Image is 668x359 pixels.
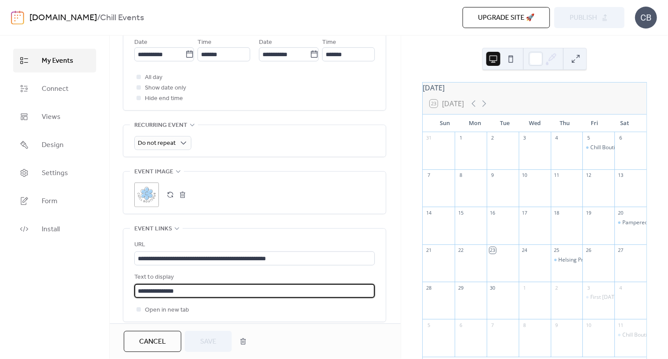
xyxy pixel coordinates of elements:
[585,284,592,291] div: 3
[100,10,144,26] b: Chill Events
[134,240,373,250] div: URL
[138,137,176,149] span: Do not repeat
[617,172,624,179] div: 13
[614,331,646,339] div: Chill Boutique @ Fountain Hills Day
[490,115,520,132] div: Tue
[617,209,624,216] div: 20
[585,172,592,179] div: 12
[145,72,162,83] span: All day
[582,294,614,301] div: First Friday Sip & Shop: 70s Disco Night
[13,133,96,157] a: Design
[425,172,432,179] div: 7
[259,37,272,48] span: Date
[29,10,97,26] a: [DOMAIN_NAME]
[520,115,549,132] div: Wed
[460,115,489,132] div: Mon
[457,135,464,141] div: 1
[42,112,61,122] span: Views
[145,305,189,316] span: Open in new tab
[134,120,187,131] span: Recurring event
[585,247,592,254] div: 26
[42,196,57,207] span: Form
[521,135,528,141] div: 3
[617,322,624,328] div: 11
[42,140,64,151] span: Design
[521,172,528,179] div: 10
[425,322,432,328] div: 5
[13,49,96,72] a: My Events
[425,135,432,141] div: 31
[457,209,464,216] div: 15
[553,209,560,216] div: 18
[124,331,181,352] button: Cancel
[585,135,592,141] div: 5
[553,135,560,141] div: 4
[489,209,496,216] div: 16
[521,284,528,291] div: 1
[145,93,183,104] span: Hide end time
[489,284,496,291] div: 30
[582,144,614,151] div: Chill Boutique Sip & Shop 80's Party
[322,37,336,48] span: Time
[551,256,583,264] div: Helsing Private Sip N Shop Event
[617,284,624,291] div: 4
[521,209,528,216] div: 17
[585,209,592,216] div: 19
[42,168,68,179] span: Settings
[198,37,212,48] span: Time
[13,161,96,185] a: Settings
[423,83,646,93] div: [DATE]
[145,83,186,93] span: Show date only
[42,84,68,94] span: Connect
[139,337,166,347] span: Cancel
[13,105,96,129] a: Views
[614,219,646,226] div: Pampered Chef Fall Products Pop-Up
[457,247,464,254] div: 22
[430,115,460,132] div: Sun
[585,322,592,328] div: 10
[617,135,624,141] div: 6
[489,172,496,179] div: 9
[635,7,657,29] div: CB
[425,209,432,216] div: 14
[13,77,96,101] a: Connect
[579,115,609,132] div: Fri
[553,172,560,179] div: 11
[489,322,496,328] div: 7
[97,10,100,26] b: /
[457,172,464,179] div: 8
[549,115,579,132] div: Thu
[11,11,24,25] img: logo
[13,189,96,213] a: Form
[610,115,639,132] div: Sat
[425,247,432,254] div: 21
[463,7,550,28] button: Upgrade site 🚀
[558,256,638,264] div: Helsing Private Sip N Shop Event
[617,247,624,254] div: 27
[134,224,172,234] span: Event links
[489,135,496,141] div: 2
[553,284,560,291] div: 2
[521,322,528,328] div: 8
[134,272,373,283] div: Text to display
[13,217,96,241] a: Install
[42,56,73,66] span: My Events
[521,247,528,254] div: 24
[553,247,560,254] div: 25
[425,284,432,291] div: 28
[457,284,464,291] div: 29
[489,247,496,254] div: 23
[457,322,464,328] div: 6
[134,167,173,177] span: Event image
[478,13,535,23] span: Upgrade site 🚀
[134,37,147,48] span: Date
[134,183,159,207] div: ;
[42,224,60,235] span: Install
[553,322,560,328] div: 9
